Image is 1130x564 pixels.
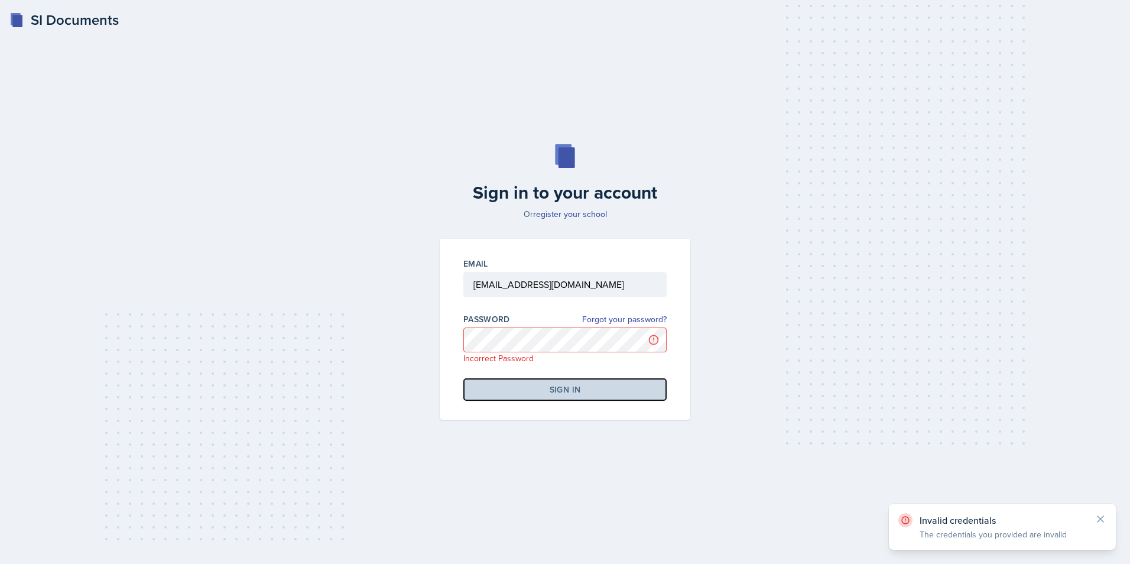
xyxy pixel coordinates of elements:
a: SI Documents [9,9,119,31]
label: Email [463,258,488,270]
h2: Sign in to your account [433,182,697,203]
a: Forgot your password? [582,313,667,326]
div: Sign in [550,384,580,396]
label: Password [463,313,510,325]
p: Invalid credentials [920,514,1085,526]
p: The credentials you provided are invalid [920,529,1085,540]
button: Sign in [463,378,667,401]
input: Email [463,272,667,297]
p: Or [433,208,697,220]
a: register your school [533,208,607,220]
p: Incorrect Password [463,352,667,364]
